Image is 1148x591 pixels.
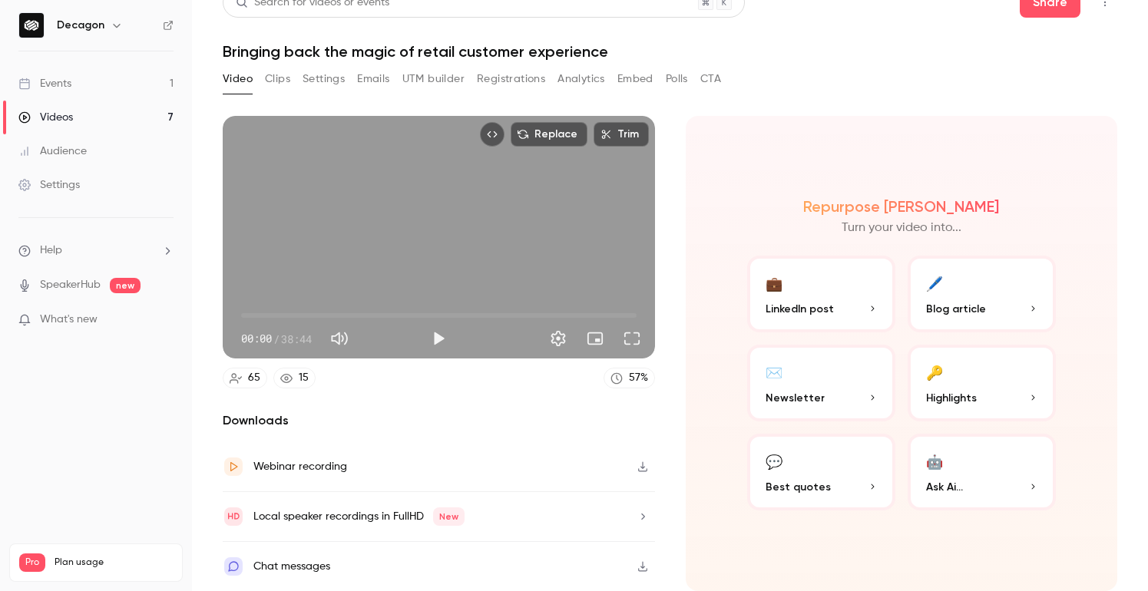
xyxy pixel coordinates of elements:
button: UTM builder [402,67,465,91]
div: 🤖 [926,449,943,473]
a: 15 [273,368,316,388]
span: Newsletter [766,390,825,406]
div: Local speaker recordings in FullHD [253,507,465,526]
button: Full screen [617,323,647,354]
span: Help [40,243,62,259]
div: 💬 [766,449,782,473]
span: Ask Ai... [926,479,963,495]
div: 🔑 [926,360,943,384]
a: 65 [223,368,267,388]
button: Polls [666,67,688,91]
button: Emails [357,67,389,91]
h6: Decagon [57,18,104,33]
button: Video [223,67,253,91]
button: Replace [511,122,587,147]
div: 65 [248,370,260,386]
p: Turn your video into... [842,219,961,237]
button: ✉️Newsletter [747,345,895,421]
a: SpeakerHub [40,277,101,293]
button: Trim [594,122,649,147]
div: 🖊️ [926,271,943,295]
a: 57% [604,368,655,388]
button: 🤖Ask Ai... [908,434,1056,510]
button: 💬Best quotes [747,434,895,510]
h1: Bringing back the magic of retail customer experience [223,42,1117,61]
button: 🔑Highlights [908,345,1056,421]
span: new [110,278,141,293]
img: Decagon [19,13,44,38]
button: Embed [617,67,653,91]
span: LinkedIn post [766,301,834,317]
div: 💼 [766,271,782,295]
div: ✉️ [766,360,782,384]
div: 57 % [629,370,648,386]
span: New [433,507,465,526]
button: Registrations [477,67,545,91]
span: Best quotes [766,479,831,495]
span: Blog article [926,301,986,317]
button: 💼LinkedIn post [747,256,895,332]
div: Settings [18,177,80,193]
div: Events [18,76,71,91]
div: Webinar recording [253,457,347,476]
div: Chat messages [253,557,330,576]
span: Highlights [926,390,977,406]
span: 00:00 [241,331,272,347]
li: help-dropdown-opener [18,243,174,259]
span: What's new [40,312,98,328]
div: 00:00 [241,331,312,347]
button: Mute [324,323,355,354]
h2: Repurpose [PERSON_NAME] [803,197,999,216]
button: Settings [543,323,574,354]
button: Turn on miniplayer [580,323,610,354]
h2: Downloads [223,411,655,430]
div: Videos [18,110,73,125]
button: 🖊️Blog article [908,256,1056,332]
button: CTA [700,67,721,91]
button: Embed video [480,122,505,147]
button: Settings [303,67,345,91]
span: Plan usage [55,556,173,569]
span: Pro [19,553,45,572]
div: Audience [18,144,87,159]
button: Play [423,323,454,354]
button: Analytics [557,67,605,91]
span: / [273,331,280,347]
button: Clips [265,67,290,91]
div: 15 [299,370,309,386]
span: 38:44 [281,331,312,347]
